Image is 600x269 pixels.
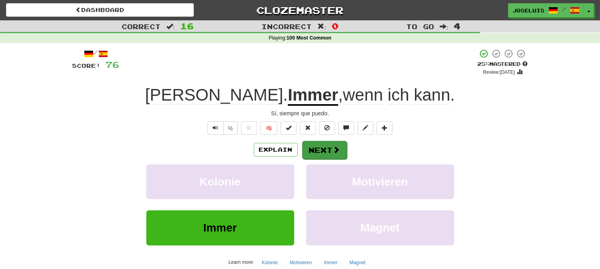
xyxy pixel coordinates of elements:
[512,7,544,14] span: joseluis
[300,121,316,135] button: Reset to 0% Mastered (alt+r)
[406,22,434,30] span: To go
[361,222,400,234] span: Magnet
[343,85,383,105] span: wenn
[478,61,528,68] div: Mastered
[199,176,241,188] span: Kolonie
[338,85,455,105] span: , .
[285,257,316,269] button: Motivieren
[261,22,312,30] span: Incorrect
[146,210,294,245] button: Immer
[6,3,194,17] a: Dashboard
[223,121,238,135] button: ½
[319,121,335,135] button: Ignore sentence (alt+i)
[508,3,584,18] a: joseluis /
[414,85,450,105] span: kann
[254,143,298,156] button: Explain
[260,121,277,135] button: 🧠
[306,164,454,199] button: Motivieren
[345,257,370,269] button: Magnet
[317,23,326,30] span: :
[352,176,408,188] span: Motivieren
[281,121,297,135] button: Set this sentence to 100% Mastered (alt+m)
[332,21,339,31] span: 0
[257,257,282,269] button: Kolonie
[302,141,347,159] button: Next
[483,69,515,75] small: Review: [DATE]
[145,85,283,105] span: [PERSON_NAME]
[122,22,161,30] span: Correct
[306,210,454,245] button: Magnet
[207,121,223,135] button: Play sentence audio (ctl+space)
[72,109,528,117] div: Sí, siempre que puedo.
[203,222,237,234] span: Immer
[287,35,331,41] strong: 100 Most Common
[229,259,254,265] small: Learn more:
[106,59,120,69] span: 76
[166,23,175,30] span: :
[440,23,449,30] span: :
[72,49,120,59] div: /
[145,85,288,104] span: .
[146,164,294,199] button: Kolonie
[338,121,354,135] button: Discuss sentence (alt+u)
[206,121,238,135] div: Text-to-speech controls
[562,6,566,12] span: /
[478,61,490,67] span: 25 %
[288,85,338,106] u: Immer
[72,62,101,69] span: Score:
[388,85,409,105] span: ich
[241,121,257,135] button: Favorite sentence (alt+f)
[180,21,194,31] span: 16
[357,121,373,135] button: Edit sentence (alt+d)
[319,257,342,269] button: Immer
[377,121,393,135] button: Add to collection (alt+a)
[206,3,394,17] a: Clozemaster
[454,21,460,31] span: 4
